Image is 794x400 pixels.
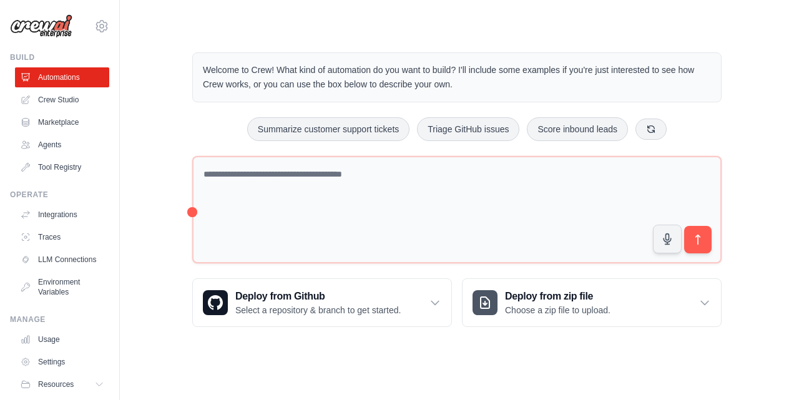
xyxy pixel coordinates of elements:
[15,135,109,155] a: Agents
[247,117,409,141] button: Summarize customer support tickets
[15,374,109,394] button: Resources
[417,117,519,141] button: Triage GitHub issues
[15,329,109,349] a: Usage
[15,250,109,270] a: LLM Connections
[235,304,401,316] p: Select a repository & branch to get started.
[15,67,109,87] a: Automations
[203,63,711,92] p: Welcome to Crew! What kind of automation do you want to build? I'll include some examples if you'...
[10,315,109,324] div: Manage
[15,112,109,132] a: Marketplace
[505,289,610,304] h3: Deploy from zip file
[527,117,628,141] button: Score inbound leads
[10,52,109,62] div: Build
[505,304,610,316] p: Choose a zip file to upload.
[38,379,74,389] span: Resources
[235,289,401,304] h3: Deploy from Github
[15,272,109,302] a: Environment Variables
[15,227,109,247] a: Traces
[10,190,109,200] div: Operate
[732,340,794,400] iframe: Chat Widget
[15,352,109,372] a: Settings
[10,14,72,38] img: Logo
[15,205,109,225] a: Integrations
[15,157,109,177] a: Tool Registry
[15,90,109,110] a: Crew Studio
